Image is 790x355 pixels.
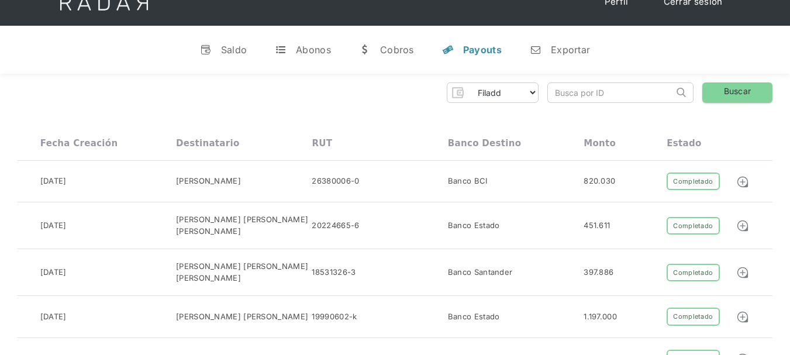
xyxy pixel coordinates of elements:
div: 19990602-k [312,311,357,323]
div: Monto [584,138,616,149]
div: 397.886 [584,267,613,278]
div: t [275,44,287,56]
div: 20224665-6 [312,220,359,232]
div: Abonos [296,44,331,56]
div: [PERSON_NAME] [PERSON_NAME] [176,311,308,323]
div: RUT [312,138,332,149]
div: Completado [667,173,719,191]
div: 26380006-0 [312,175,359,187]
div: Banco Estado [448,311,500,323]
div: [DATE] [40,175,67,187]
div: [PERSON_NAME] [176,175,241,187]
div: [DATE] [40,267,67,278]
div: Saldo [221,44,247,56]
form: Form [447,82,539,103]
div: Completado [667,264,719,282]
div: Completado [667,217,719,235]
img: Detalle [736,266,749,279]
div: 1.197.000 [584,311,617,323]
div: w [359,44,371,56]
div: Banco BCI [448,175,488,187]
div: Estado [667,138,701,149]
div: Cobros [380,44,414,56]
input: Busca por ID [548,83,674,102]
img: Detalle [736,311,749,323]
div: Payouts [463,44,502,56]
div: v [200,44,212,56]
a: Buscar [702,82,772,103]
div: Banco Estado [448,220,500,232]
div: Exportar [551,44,590,56]
img: Detalle [736,175,749,188]
div: Banco destino [448,138,521,149]
div: [DATE] [40,220,67,232]
div: 820.030 [584,175,615,187]
div: Destinatario [176,138,239,149]
img: Detalle [736,219,749,232]
div: n [530,44,541,56]
div: Fecha creación [40,138,118,149]
div: [PERSON_NAME] [PERSON_NAME] [PERSON_NAME] [176,214,312,237]
div: y [442,44,454,56]
div: [DATE] [40,311,67,323]
div: 451.611 [584,220,610,232]
div: [PERSON_NAME] [PERSON_NAME] [PERSON_NAME] [176,261,312,284]
div: Completado [667,308,719,326]
div: 18531326-3 [312,267,356,278]
div: Banco Santander [448,267,513,278]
